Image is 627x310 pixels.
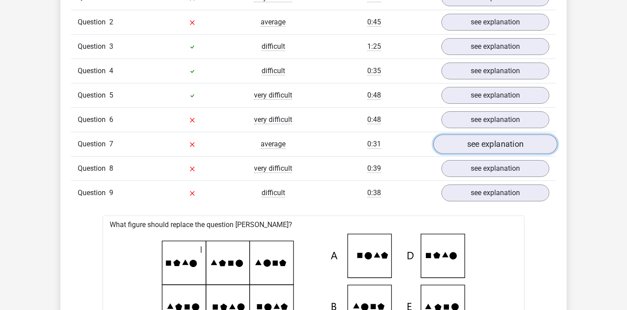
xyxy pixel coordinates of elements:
[433,135,557,154] a: see explanation
[109,67,113,75] span: 4
[78,90,109,101] span: Question
[441,38,549,55] a: see explanation
[254,115,292,124] span: very difficult
[109,115,113,124] span: 6
[441,111,549,128] a: see explanation
[367,115,381,124] span: 0:48
[78,66,109,76] span: Question
[109,42,113,51] span: 3
[261,140,286,149] span: average
[109,91,113,99] span: 5
[109,164,113,173] span: 8
[367,67,381,75] span: 0:35
[441,184,549,201] a: see explanation
[262,67,285,75] span: difficult
[109,140,113,148] span: 7
[441,160,549,177] a: see explanation
[78,163,109,174] span: Question
[261,18,286,27] span: average
[262,42,285,51] span: difficult
[367,188,381,197] span: 0:38
[367,42,381,51] span: 1:25
[262,188,285,197] span: difficult
[78,139,109,149] span: Question
[441,63,549,79] a: see explanation
[78,188,109,198] span: Question
[78,114,109,125] span: Question
[78,41,109,52] span: Question
[254,164,292,173] span: very difficult
[367,18,381,27] span: 0:45
[441,87,549,104] a: see explanation
[367,140,381,149] span: 0:31
[78,17,109,27] span: Question
[254,91,292,100] span: very difficult
[367,91,381,100] span: 0:48
[109,18,113,26] span: 2
[109,188,113,197] span: 9
[441,14,549,31] a: see explanation
[367,164,381,173] span: 0:39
